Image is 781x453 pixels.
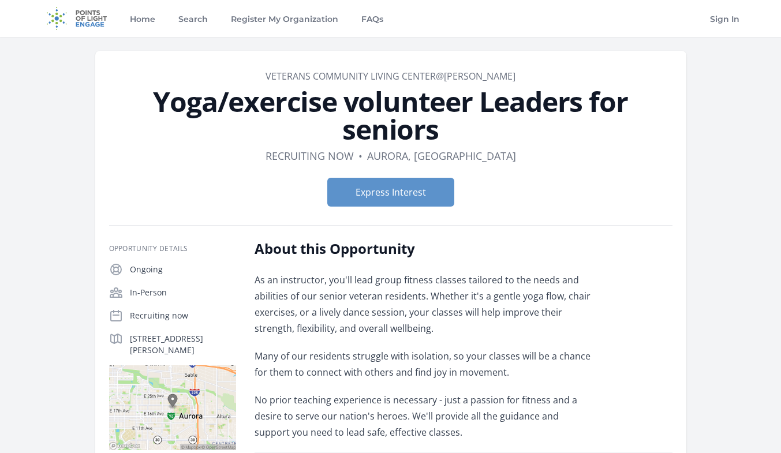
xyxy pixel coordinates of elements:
[266,148,354,164] dd: Recruiting now
[109,244,236,253] h3: Opportunity Details
[255,392,592,440] p: No prior teaching experience is necessary - just a passion for fitness and a desire to serve our ...
[109,365,236,450] img: Map
[255,239,592,258] h2: About this Opportunity
[130,310,236,321] p: Recruiting now
[327,178,454,207] button: Express Interest
[255,348,592,380] p: Many of our residents struggle with isolation, so your classes will be a chance for them to conne...
[358,148,363,164] div: •
[109,88,672,143] h1: Yoga/exercise volunteer Leaders for seniors
[130,287,236,298] p: In-Person
[367,148,516,164] dd: Aurora, [GEOGRAPHIC_DATA]
[266,70,515,83] a: Veterans community living center@[PERSON_NAME]
[130,333,236,356] p: [STREET_ADDRESS][PERSON_NAME]
[130,264,236,275] p: Ongoing
[255,272,592,336] p: As an instructor, you'll lead group fitness classes tailored to the needs and abilities of our se...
